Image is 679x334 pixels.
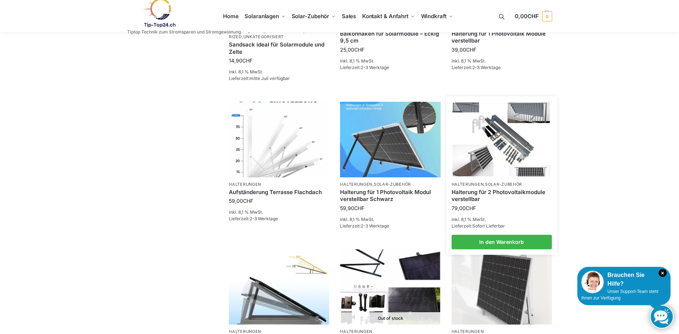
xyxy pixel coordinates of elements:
[340,216,440,223] p: inkl. 8,1 % MwSt.
[340,223,389,229] span: Lieferzeit:
[452,30,552,44] a: Halterung für 1 Photovoltaik Module verstellbar
[229,189,329,196] a: Aufständerung Terrasse Flachdach
[581,271,667,288] div: Brauchen Sie Hilfe?
[340,102,440,177] img: Solarpaneel Halterung Wand Lang Schwarz
[292,13,330,20] span: Solar-Zubehör
[243,198,253,204] span: CHF
[466,205,476,211] span: CHF
[229,209,329,216] p: inkl. 8,1 % MwSt.
[340,329,372,334] a: Halterungen
[515,5,552,27] a: 0,00CHF 0
[229,249,329,325] img: Halterung-Terrasse Aufständerung
[452,182,552,187] p: ,
[452,329,484,334] a: Halterungen
[581,271,604,293] img: Customer service
[229,182,261,187] a: Halterungen
[452,249,552,325] img: Befestigung Solarpaneele
[361,223,389,229] span: 2-3 Werktage
[229,329,261,334] a: Halterungen
[452,102,551,176] img: Halterung für 2 Photovoltaikmodule verstellbar
[421,13,446,20] span: Windkraft
[340,249,440,325] a: Out of stockHalterung Terrasse, Flachdach für 1 Solarmodul
[127,30,241,34] p: Tiptop Technik zum Stromsparen und Stromgewinnung
[243,34,284,39] a: Unkategorisiert
[515,13,538,20] span: 0,00
[659,269,667,277] i: Schließen
[340,30,440,44] a: Balkonhaken für Solarmodule – Eckig 9,5 cm
[229,198,253,204] bdi: 59,00
[472,65,501,70] span: 2-3 Werktage
[485,182,522,187] a: Solar-Zubehör
[374,182,411,187] a: Solar-Zubehör
[452,58,552,64] p: inkl. 8,1 % MwSt.
[229,69,329,75] p: inkl. 8,1 % MwSt.
[340,205,364,211] bdi: 59,90
[542,11,552,21] span: 0
[452,216,552,223] p: inkl. 8,1 % MwSt.
[528,13,539,20] span: CHF
[452,65,501,70] span: Lieferzeit:
[452,235,552,249] a: In den Warenkorb legen: „Halterung für 2 Photovoltaikmodule verstellbar“
[340,249,440,325] img: Halterung Terrasse, Flachdach für 1 Solarmodul
[342,13,356,20] span: Sales
[229,76,290,81] span: Lieferzeit:
[472,223,505,229] span: Sofort Lieferbar
[340,47,364,53] bdi: 25,00
[362,13,408,20] span: Kontakt & Anfahrt
[229,41,329,55] a: Sandsack ideal für Solarmodule und Zelte
[340,182,372,187] a: Halterungen
[354,47,364,53] span: CHF
[340,65,389,70] span: Lieferzeit:
[242,57,252,64] span: CHF
[452,182,484,187] a: Halterungen
[452,223,505,229] span: Lieferzeit:
[361,65,389,70] span: 2-3 Werktage
[229,57,252,64] bdi: 14,90
[452,205,476,211] bdi: 79,00
[266,29,303,34] a: Uncategorized
[452,47,476,53] bdi: 39,00
[452,189,552,203] a: Halterung für 2 Photovoltaikmodule verstellbar
[229,102,329,177] img: Die optimierte Produktbeschreibung könnte wie folgt lauten: Flexibles Montagesystem für Solarpaneele
[244,13,279,20] span: Solaranlagen
[581,289,658,301] span: Unser Support-Team steht Ihnen zur Verfügung
[229,29,265,34] a: [PERSON_NAME]
[340,58,440,64] p: inkl. 8,1 % MwSt.
[250,216,278,221] span: 2-3 Werktage
[250,76,290,81] span: mitte Juli verfügbar
[340,189,440,203] a: Halterung für 1 Photovoltaik Modul verstellbar Schwarz
[354,205,364,211] span: CHF
[229,216,278,221] span: Lieferzeit:
[466,47,476,53] span: CHF
[340,182,440,187] p: ,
